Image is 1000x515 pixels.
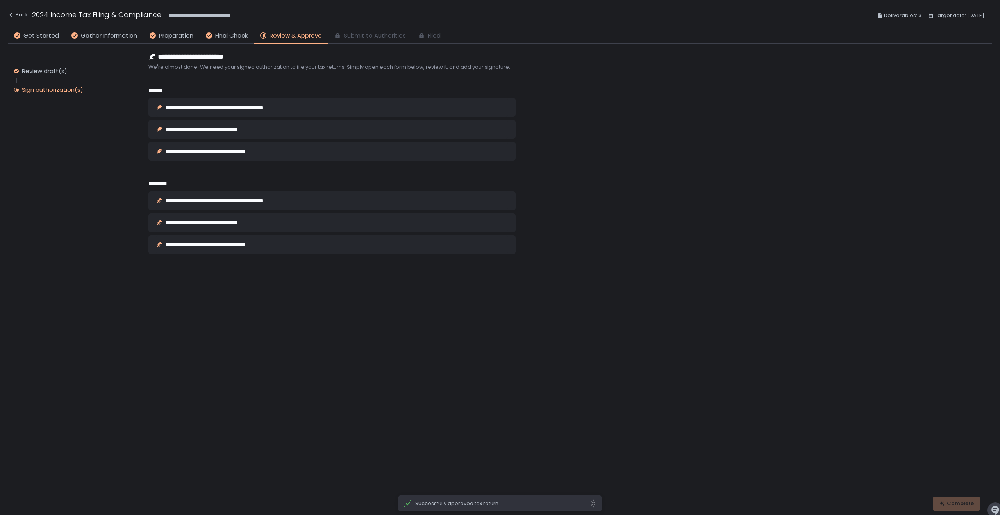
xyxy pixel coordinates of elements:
[935,11,984,20] span: Target date: [DATE]
[22,67,67,75] div: Review draft(s)
[23,31,59,40] span: Get Started
[270,31,322,40] span: Review & Approve
[22,86,83,94] div: Sign authorization(s)
[159,31,193,40] span: Preparation
[81,31,137,40] span: Gather Information
[415,500,590,507] span: Successfully approved tax return
[590,499,596,508] svg: close
[32,9,161,20] h1: 2024 Income Tax Filing & Compliance
[8,10,28,20] div: Back
[428,31,441,40] span: Filed
[884,11,921,20] span: Deliverables: 3
[215,31,248,40] span: Final Check
[344,31,406,40] span: Submit to Authorities
[148,64,516,71] span: We're almost done! We need your signed authorization to file your tax returns. Simply open each f...
[8,9,28,22] button: Back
